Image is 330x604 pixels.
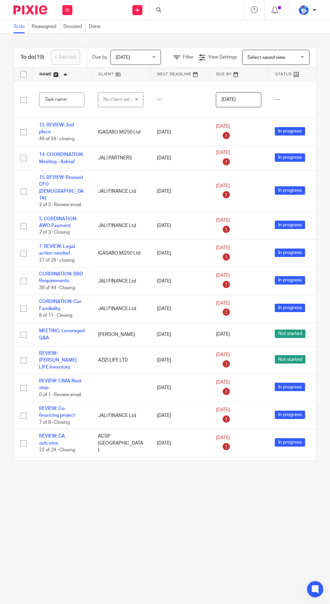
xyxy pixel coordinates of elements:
[150,457,209,485] td: [DATE]
[39,217,77,228] a: 5. CORDINATION: AWO Payment
[63,20,86,33] a: Snoozed
[39,202,81,207] span: 2 of 3 · Review email
[216,408,230,413] span: [DATE]
[275,411,305,419] span: In progress
[216,332,230,337] span: [DATE]
[268,81,327,118] td: ---
[275,304,305,312] span: In progress
[150,212,209,239] td: [DATE]
[39,313,72,318] span: 8 of 11 · Closing
[91,295,150,323] td: JALI FINANCE Ltd
[39,448,75,452] span: 22 of 24 · Closing
[216,151,230,155] span: [DATE]
[103,92,135,107] div: No client selected
[91,323,150,346] td: [PERSON_NAME]
[91,212,150,239] td: JALI FINANCE Ltd
[91,118,150,146] td: IGASABO MI250 Ltd
[39,137,74,141] span: 49 of 59 · closing
[298,5,309,15] img: WhatsApp%20Image%202022-01-17%20at%2010.26.43%20PM.jpeg
[91,171,150,212] td: JALI FINANCE Ltd
[21,54,44,61] h1: To do
[216,218,230,223] span: [DATE]
[89,20,104,33] a: Done
[116,55,130,60] span: [DATE]
[216,184,230,188] span: [DATE]
[208,55,237,60] span: View Settings
[92,54,107,61] p: Due by
[51,50,80,65] a: + Add task
[39,299,81,311] a: CORDINATION: Car Familiality
[275,153,305,162] span: In progress
[275,330,305,338] span: Not started
[39,434,65,445] a: REVIEW: GA outcome
[91,239,150,267] td: IGASABO MI250 Ltd
[39,379,81,390] a: REVIEW: CIMA Next step
[150,374,209,402] td: [DATE]
[150,267,209,295] td: [DATE]
[39,329,85,340] a: MEETING: Leveraged Q&A
[39,351,76,370] a: REVIEW: [PERSON_NAME] LIFE Inventory
[275,186,305,195] span: In progress
[216,246,230,250] span: [DATE]
[275,127,305,136] span: In progress
[247,55,285,60] span: Select saved view
[39,244,75,256] a: 7. REVIEW: Legal action needed
[32,20,60,33] a: Reassigned
[216,92,261,107] input: Pick a date
[150,118,209,146] td: [DATE]
[275,221,305,229] span: In progress
[39,152,84,164] a: 14. COORDINATION: Meeting - Ashraf
[39,406,75,418] a: REVIEW: Co-financing project
[150,171,209,212] td: [DATE]
[216,436,230,440] span: [DATE]
[150,81,209,118] td: ---
[91,146,150,171] td: JALI PARTNERS
[91,429,150,457] td: ACSP [GEOGRAPHIC_DATA]
[150,429,209,457] td: [DATE]
[39,175,84,200] a: 15. REVIEW: Revised CFO [DEMOGRAPHIC_DATA]
[39,123,74,134] a: 12. REVIEW: 2nd place
[91,457,150,485] td: JALI FINANCE Ltd
[183,55,194,60] span: Filter
[216,124,230,129] span: [DATE]
[91,346,150,374] td: AZIZI LIFE LTD
[39,420,70,425] span: 7 of 8 · Closing
[91,267,150,295] td: JALI FINANCE Ltd
[39,230,70,235] span: 2 of 3 · Closing
[150,295,209,323] td: [DATE]
[150,402,209,429] td: [DATE]
[39,272,83,283] a: CORDINATION: BRD Requirements
[216,273,230,278] span: [DATE]
[216,380,230,385] span: [DATE]
[13,5,47,14] img: Pixie
[13,20,28,33] a: To do
[150,346,209,374] td: [DATE]
[275,276,305,285] span: In progress
[39,392,81,397] span: 0 of 1 · Review email
[150,146,209,171] td: [DATE]
[275,383,305,391] span: In progress
[275,438,305,447] span: In progress
[216,301,230,306] span: [DATE]
[275,355,305,364] span: Not started
[39,286,75,290] span: 39 of 44 · Closing
[91,402,150,429] td: JALI FINANCE Ltd
[35,54,44,60] span: (19)
[39,258,74,263] span: 27 of 29 · closing
[39,92,85,107] input: Task name
[150,323,209,346] td: [DATE]
[275,249,305,257] span: In progress
[150,239,209,267] td: [DATE]
[216,352,230,357] span: [DATE]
